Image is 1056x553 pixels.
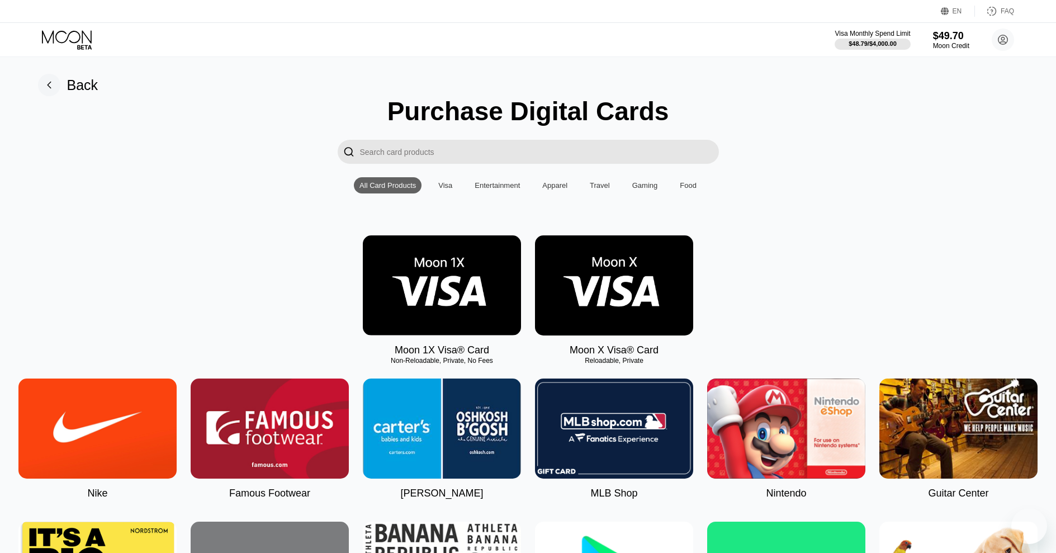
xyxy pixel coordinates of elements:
[535,357,693,365] div: Reloadable, Private
[1011,508,1047,544] iframe: Button to launch messaging window
[475,181,520,190] div: Entertainment
[928,488,988,499] div: Guitar Center
[953,7,962,15] div: EN
[766,488,806,499] div: Nintendo
[674,177,702,193] div: Food
[542,181,567,190] div: Apparel
[360,140,719,164] input: Search card products
[941,6,975,17] div: EN
[537,177,573,193] div: Apparel
[933,30,969,50] div: $49.70Moon Credit
[627,177,664,193] div: Gaming
[590,488,637,499] div: MLB Shop
[849,40,897,47] div: $48.79 / $4,000.00
[1001,7,1014,15] div: FAQ
[933,42,969,50] div: Moon Credit
[975,6,1014,17] div: FAQ
[343,145,354,158] div: 
[835,30,910,37] div: Visa Monthly Spend Limit
[229,488,310,499] div: Famous Footwear
[359,181,416,190] div: All Card Products
[395,344,489,356] div: Moon 1X Visa® Card
[38,74,98,96] div: Back
[338,140,360,164] div: 
[87,488,107,499] div: Nike
[835,30,910,50] div: Visa Monthly Spend Limit$48.79/$4,000.00
[433,177,458,193] div: Visa
[354,177,422,193] div: All Card Products
[438,181,452,190] div: Visa
[387,96,669,126] div: Purchase Digital Cards
[363,357,521,365] div: Non-Reloadable, Private, No Fees
[570,344,659,356] div: Moon X Visa® Card
[584,177,615,193] div: Travel
[933,30,969,42] div: $49.70
[67,77,98,93] div: Back
[590,181,610,190] div: Travel
[680,181,697,190] div: Food
[632,181,658,190] div: Gaming
[400,488,483,499] div: [PERSON_NAME]
[469,177,525,193] div: Entertainment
